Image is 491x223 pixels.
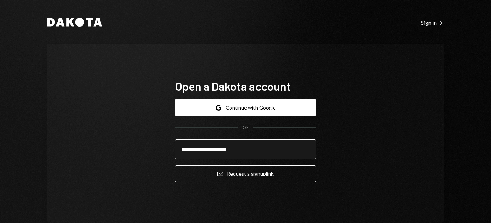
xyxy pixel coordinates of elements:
div: Sign in [421,19,444,26]
a: Sign in [421,18,444,26]
div: OR [243,125,249,131]
button: Request a signuplink [175,165,316,182]
button: Continue with Google [175,99,316,116]
h1: Open a Dakota account [175,79,316,93]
